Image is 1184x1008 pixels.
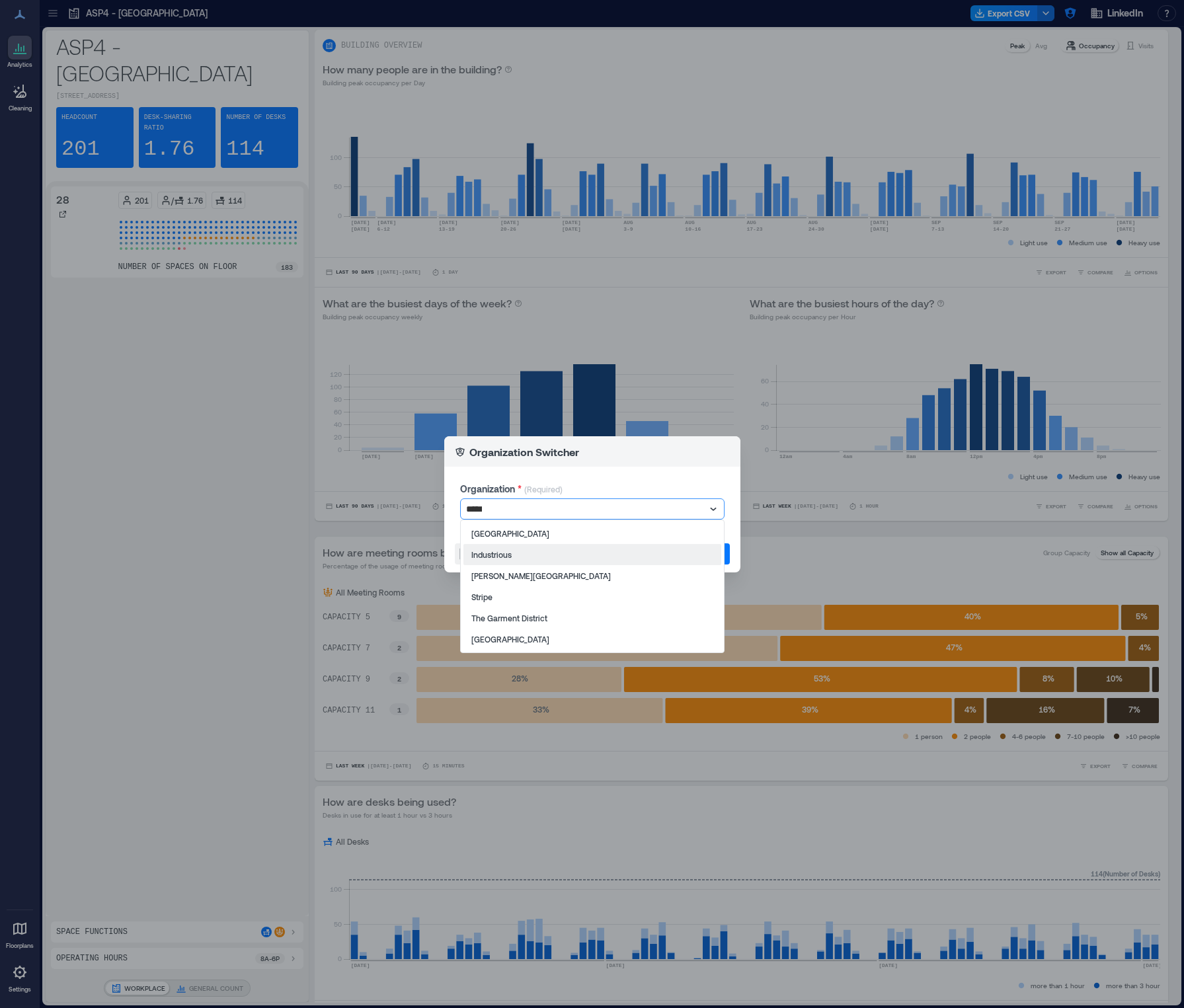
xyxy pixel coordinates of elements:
label: Organization [460,483,522,496]
p: The Garment District [471,613,547,623]
p: Industrious [471,549,512,560]
p: [GEOGRAPHIC_DATA] [471,634,549,644]
p: Stripe [471,592,493,602]
p: Organization Switcher [469,444,579,460]
p: [PERSON_NAME][GEOGRAPHIC_DATA] [471,570,611,581]
p: (Required) [524,484,563,498]
button: Turn Off [455,543,516,564]
p: [GEOGRAPHIC_DATA] [471,528,549,539]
